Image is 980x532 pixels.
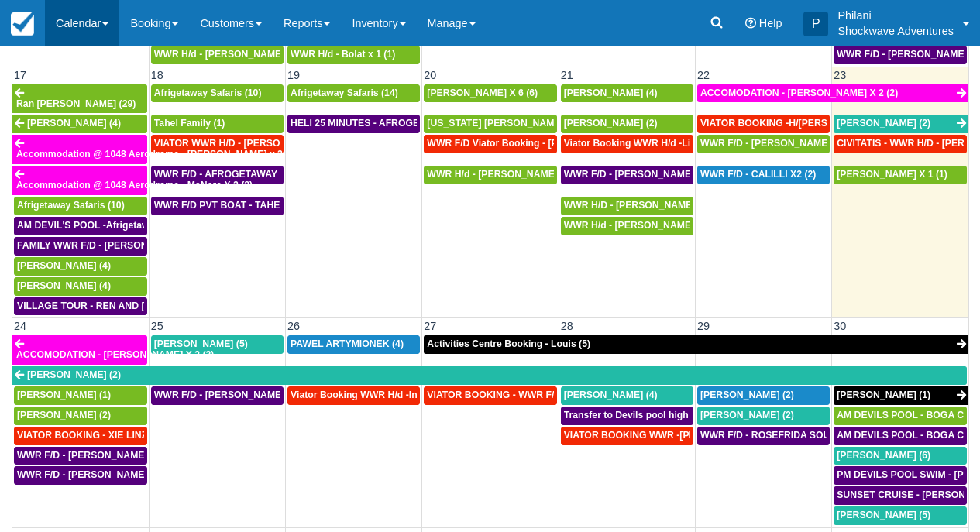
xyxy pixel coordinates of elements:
img: checkfront-main-nav-mini-logo.png [11,12,34,36]
a: [PERSON_NAME] (2) [697,407,830,425]
a: Tahel Family (1) [151,115,284,133]
a: WWR F/D - ROSEFRIDA SOUER X 2 (2) [697,427,830,445]
span: Afrigetaway Safaris (14) [291,88,398,98]
span: [PERSON_NAME] (1) [17,390,111,400]
span: WWR H/d - Bolat x 1 (1) [291,49,395,60]
span: Accommodation @ 1048 Aerodrome - MaNare X 2 (2) [16,180,253,190]
a: FAMILY WWR F/D - [PERSON_NAME] X4 (4) [14,237,147,256]
span: WWR H/d - [PERSON_NAME] x2 (2) [427,169,585,180]
a: [PERSON_NAME] (4) [561,386,693,405]
span: 23 [832,69,848,81]
span: FAMILY WWR F/D - [PERSON_NAME] X4 (4) [17,240,212,251]
span: WWR F/D - AFROGETAWAY SAFARIS X5 (5) [154,169,349,180]
span: VIATOR BOOKING - WWR F/[PERSON_NAME], [PERSON_NAME] 3 (3) [427,390,741,400]
a: Ran [PERSON_NAME] (29) [12,84,147,114]
span: WWR F/D PVT BOAT - TAHEL FAMILY x 5 (1) [154,200,352,211]
a: AM DEVIL'S POOL -Afrigetaway Safaris X5 (5) [14,217,147,235]
a: VILLAGE TOUR - REN AND [PERSON_NAME] X4 (4) [14,297,147,316]
span: WWR H/d - [PERSON_NAME] X 2 (2) [154,49,316,60]
a: SUNSET CRUISE - [PERSON_NAME] X1 (5) [834,486,967,505]
span: [PERSON_NAME] (4) [17,280,111,291]
a: WWR F/D - [PERSON_NAME] X4 (4) [561,166,693,184]
span: Viator Booking WWR H/d -Inchbald [PERSON_NAME] X 4 (4) [291,390,561,400]
div: P [803,12,828,36]
a: Afrigetaway Safaris (10) [151,84,284,103]
span: [PERSON_NAME] X 6 (6) [427,88,538,98]
a: WWR H/d - [PERSON_NAME] X 2 (2) [151,46,284,64]
span: [PERSON_NAME] (4) [564,390,658,400]
span: WWR F/D - ROSEFRIDA SOUER X 2 (2) [700,430,875,441]
span: Viator Booking WWR H/d -Li, Jiahao X 2 (2) [564,138,757,149]
a: ACCOMODATION - [PERSON_NAME] X 2 (2) [697,84,968,103]
span: [PERSON_NAME] (1) [837,390,930,400]
span: WWR F/D - [PERSON_NAME] X2 (2) [700,138,859,149]
span: 30 [832,320,848,332]
span: WWR F/D - [PERSON_NAME] X 2 (2) [17,469,179,480]
a: PAWEL ARTYMIONEK (4) [287,335,420,354]
span: VIATOR BOOKING WWR -[PERSON_NAME] X2 (2) [564,430,788,441]
a: WWR F/D - CALILLI X2 (2) [697,166,830,184]
p: Shockwave Adventures [837,23,954,39]
a: WWR F/D - AFROGETAWAY SAFARIS X5 (5) [151,166,284,184]
a: AM DEVILS POOL - BOGA CHITE X 1 (1) [834,407,967,425]
a: VIATOR BOOKING WWR -[PERSON_NAME] X2 (2) [561,427,693,445]
a: [PERSON_NAME] X 1 (1) [834,166,967,184]
a: [PERSON_NAME] (4) [14,257,147,276]
span: [PERSON_NAME] (2) [27,369,121,380]
span: 18 [150,69,165,81]
span: [PERSON_NAME] (5) [154,338,248,349]
span: WWR F/D - [PERSON_NAME] 1 (1) [17,450,170,461]
p: Philani [837,8,954,23]
a: [PERSON_NAME] (2) [697,386,830,405]
a: Viator Booking WWR H/d -Li, Jiahao X 2 (2) [561,135,693,153]
span: [PERSON_NAME] X 1 (1) [837,169,947,180]
span: 17 [12,69,28,81]
span: PAWEL ARTYMIONEK (4) [291,338,404,349]
a: PM DEVILS POOL SWIM - [PERSON_NAME] X 2 (2) [834,466,967,485]
span: 27 [422,320,438,332]
span: 28 [559,320,575,332]
span: WWR F/D - [PERSON_NAME] (5) [154,390,299,400]
span: WWR F/D Viator Booking - [PERSON_NAME] X1 (1) [427,138,655,149]
span: 19 [286,69,301,81]
a: [US_STATE] [PERSON_NAME] (1) [424,115,556,133]
span: Afrigetaway Safaris (10) [154,88,262,98]
span: VIATOR WWR H/D - [PERSON_NAME] 3 (3) [154,138,346,149]
a: WWR F/D - [PERSON_NAME] X 2 (2) [14,466,147,485]
a: WWR H/D - [PERSON_NAME] X 1 (1) [561,197,693,215]
span: [PERSON_NAME] (2) [700,390,794,400]
span: ACCOMODATION - [PERSON_NAME] X 2 (2) [16,349,214,360]
span: VIATOR BOOKING -H/[PERSON_NAME] X 4 (4) [700,118,909,129]
a: [PERSON_NAME] (2) [834,115,968,133]
a: [PERSON_NAME] X 6 (6) [424,84,556,103]
span: [PERSON_NAME] (2) [837,118,930,129]
a: Accommodation @ 1048 Aerodrome - MaNare X 2 (2) [12,166,147,195]
a: Activities Centre Booking - Louis (5) [424,335,968,354]
span: 22 [696,69,711,81]
a: VIATOR WWR H/D - [PERSON_NAME] 3 (3) [151,135,284,153]
a: [PERSON_NAME] (1) [834,386,968,405]
span: AM DEVIL'S POOL -Afrigetaway Safaris X5 (5) [17,220,222,231]
a: [PERSON_NAME] (4) [14,277,147,296]
span: [PERSON_NAME] (2) [17,410,111,420]
span: HELI 25 MINUTES - AFROGETAWAY SAFARIS X5 (5) [291,118,523,129]
span: 20 [422,69,438,81]
a: Viator Booking WWR H/d -Inchbald [PERSON_NAME] X 4 (4) [287,386,420,405]
span: [PERSON_NAME] (4) [17,260,111,271]
a: WWR F/D Viator Booking - [PERSON_NAME] X1 (1) [424,135,556,153]
span: 25 [150,320,165,332]
a: [PERSON_NAME] (5) [834,506,967,525]
a: Accommodation @ 1048 Aerodrome - [PERSON_NAME] x 2 (2) [12,135,147,164]
a: [PERSON_NAME] (5) [151,335,284,354]
span: WWR H/D - [PERSON_NAME] X 1 (1) [564,200,727,211]
a: [PERSON_NAME] (1) [14,386,147,405]
span: 29 [696,320,711,332]
a: [PERSON_NAME] (4) [561,84,693,103]
a: WWR F/D - [PERSON_NAME] 1 (1) [14,447,147,465]
a: ACCOMODATION - [PERSON_NAME] X 2 (2) [12,335,147,365]
span: ACCOMODATION - [PERSON_NAME] X 2 (2) [700,88,898,98]
span: WWR H/d - [PERSON_NAME] X6 (6) [564,220,723,231]
i: Help [745,18,756,29]
span: Ran [PERSON_NAME] (29) [16,98,136,109]
span: Accommodation @ 1048 Aerodrome - [PERSON_NAME] x 2 (2) [16,149,297,160]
